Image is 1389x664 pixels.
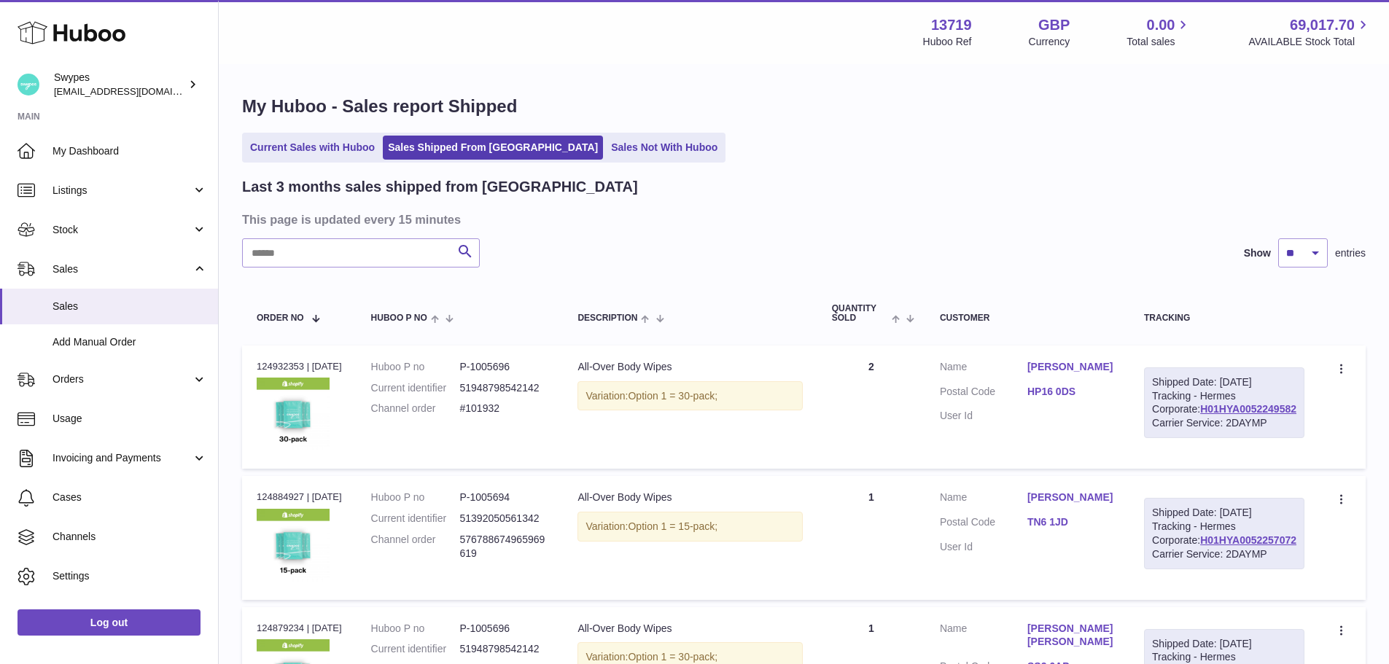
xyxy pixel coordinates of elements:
[940,515,1027,533] dt: Postal Code
[257,509,330,582] img: 137191726829119.png
[1027,491,1115,504] a: [PERSON_NAME]
[371,381,460,395] dt: Current identifier
[383,136,603,160] a: Sales Shipped From [GEOGRAPHIC_DATA]
[257,360,342,373] div: 124932353 | [DATE]
[940,622,1027,653] dt: Name
[17,609,201,636] a: Log out
[1027,515,1115,529] a: TN6 1JD
[1248,35,1372,49] span: AVAILABLE Stock Total
[1029,35,1070,49] div: Currency
[940,360,1027,378] dt: Name
[257,378,330,450] img: 137191726829084.png
[1152,506,1296,520] div: Shipped Date: [DATE]
[628,390,717,402] span: Option 1 = 30-pack;
[940,491,1027,508] dt: Name
[1200,534,1296,546] a: H01HYA0052257072
[459,360,548,374] dd: P-1005696
[257,491,342,504] div: 124884927 | [DATE]
[371,512,460,526] dt: Current identifier
[52,335,207,349] span: Add Manual Order
[577,381,802,411] div: Variation:
[1127,35,1191,49] span: Total sales
[1027,360,1115,374] a: [PERSON_NAME]
[54,85,214,97] span: [EMAIL_ADDRESS][DOMAIN_NAME]
[940,385,1027,402] dt: Postal Code
[371,642,460,656] dt: Current identifier
[1200,403,1296,415] a: H01HYA0052249582
[1027,385,1115,399] a: HP16 0DS
[1144,498,1304,569] div: Tracking - Hermes Corporate:
[940,409,1027,423] dt: User Id
[940,313,1115,323] div: Customer
[52,144,207,158] span: My Dashboard
[242,95,1366,118] h1: My Huboo - Sales report Shipped
[257,313,304,323] span: Order No
[1027,622,1115,649] a: [PERSON_NAME] [PERSON_NAME]
[577,512,802,542] div: Variation:
[371,313,427,323] span: Huboo P no
[1144,367,1304,439] div: Tracking - Hermes Corporate:
[52,300,207,313] span: Sales
[1244,246,1271,260] label: Show
[1147,15,1175,35] span: 0.00
[923,35,972,49] div: Huboo Ref
[628,651,717,663] span: Option 1 = 30-pack;
[245,136,380,160] a: Current Sales with Huboo
[52,262,192,276] span: Sales
[52,569,207,583] span: Settings
[52,412,207,426] span: Usage
[459,491,548,504] dd: P-1005694
[371,622,460,636] dt: Huboo P no
[1038,15,1070,35] strong: GBP
[1152,375,1296,389] div: Shipped Date: [DATE]
[577,491,802,504] div: All-Over Body Wipes
[257,622,342,635] div: 124879234 | [DATE]
[1335,246,1366,260] span: entries
[1144,313,1304,323] div: Tracking
[52,184,192,198] span: Listings
[1248,15,1372,49] a: 69,017.70 AVAILABLE Stock Total
[832,304,888,323] span: Quantity Sold
[17,74,39,95] img: internalAdmin-13719@internal.huboo.com
[459,402,548,415] dd: #101932
[817,476,925,599] td: 1
[1127,15,1191,49] a: 0.00 Total sales
[52,372,192,386] span: Orders
[242,211,1362,227] h3: This page is updated every 15 minutes
[52,223,192,237] span: Stock
[459,533,548,561] dd: 576788674965969619
[817,345,925,469] td: 2
[628,520,717,532] span: Option 1 = 15-pack;
[459,642,548,656] dd: 51948798542142
[1152,416,1296,430] div: Carrier Service: 2DAYMP
[371,491,460,504] dt: Huboo P no
[52,451,192,465] span: Invoicing and Payments
[371,360,460,374] dt: Huboo P no
[1290,15,1355,35] span: 69,017.70
[1152,547,1296,561] div: Carrier Service: 2DAYMP
[459,622,548,636] dd: P-1005696
[54,71,185,98] div: Swypes
[371,402,460,415] dt: Channel order
[52,530,207,544] span: Channels
[931,15,972,35] strong: 13719
[371,533,460,561] dt: Channel order
[459,512,548,526] dd: 51392050561342
[940,540,1027,554] dt: User Id
[577,313,637,323] span: Description
[1152,637,1296,651] div: Shipped Date: [DATE]
[242,177,638,197] h2: Last 3 months sales shipped from [GEOGRAPHIC_DATA]
[606,136,723,160] a: Sales Not With Huboo
[577,360,802,374] div: All-Over Body Wipes
[577,622,802,636] div: All-Over Body Wipes
[459,381,548,395] dd: 51948798542142
[52,491,207,504] span: Cases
